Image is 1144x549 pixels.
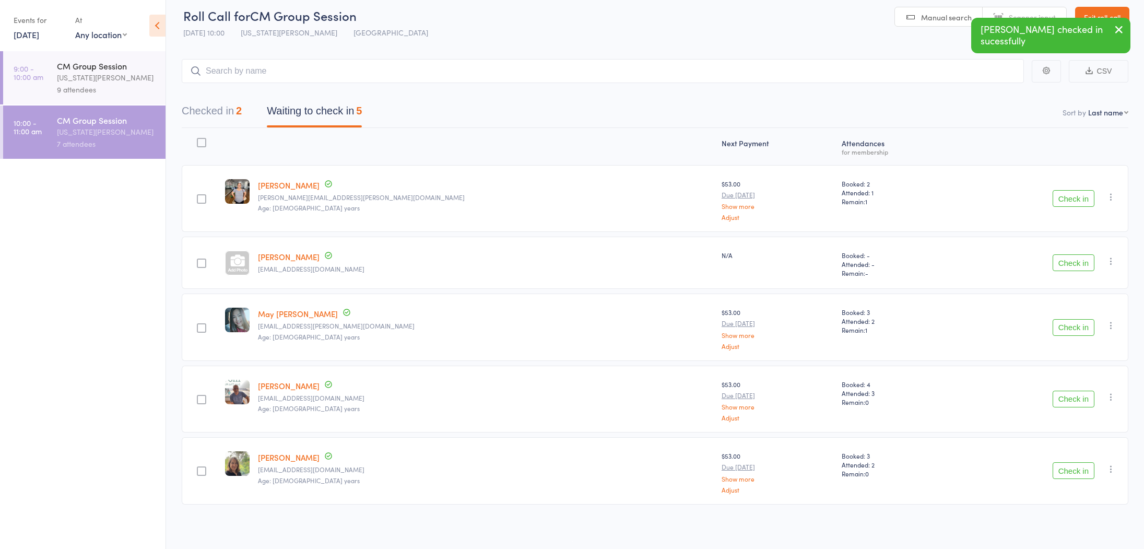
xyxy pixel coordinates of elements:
[865,197,867,206] span: 1
[838,133,956,160] div: Atten­dances
[258,452,320,463] a: [PERSON_NAME]
[1053,462,1094,479] button: Check in
[722,414,834,421] a: Adjust
[14,119,42,135] time: 10:00 - 11:00 am
[14,64,43,81] time: 9:00 - 10:00 am
[722,320,834,327] small: Due [DATE]
[258,476,360,485] span: Age: [DEMOGRAPHIC_DATA] years
[241,27,337,38] span: [US_STATE][PERSON_NAME]
[183,7,250,24] span: Roll Call for
[1053,190,1094,207] button: Check in
[75,29,127,40] div: Any location
[865,268,868,277] span: -
[842,268,951,277] span: Remain:
[14,29,39,40] a: [DATE]
[258,308,338,319] a: May [PERSON_NAME]
[57,84,157,96] div: 9 attendees
[225,451,250,476] img: image1729296222.png
[842,398,951,406] span: Remain:
[842,325,951,334] span: Remain:
[842,389,951,398] span: Attended: 3
[3,51,166,104] a: 9:00 -10:00 amCM Group Session[US_STATE][PERSON_NAME]9 attendees
[722,332,834,338] a: Show more
[722,343,834,349] a: Adjust
[250,7,357,24] span: CM Group Session
[1053,391,1094,407] button: Check in
[182,59,1024,83] input: Search by name
[1063,107,1086,118] label: Sort by
[971,18,1130,53] div: [PERSON_NAME] checked in sucessfully
[722,214,834,220] a: Adjust
[225,308,250,332] img: image1704696720.png
[57,114,157,126] div: CM Group Session
[75,11,127,29] div: At
[921,12,972,22] span: Manual search
[258,265,713,273] small: Denisegalligan1@gmail.com
[1075,7,1129,28] a: Exit roll call
[842,148,951,155] div: for membership
[1009,12,1056,22] span: Scanner input
[722,380,834,421] div: $53.00
[722,463,834,471] small: Due [DATE]
[258,194,713,201] small: anna.cottee@gmail.com
[865,398,869,406] span: 0
[722,392,834,399] small: Due [DATE]
[722,251,834,260] div: N/A
[14,11,65,29] div: Events for
[842,251,951,260] span: Booked: -
[225,380,250,404] img: image1729211436.png
[842,451,951,460] span: Booked: 3
[842,308,951,317] span: Booked: 3
[182,100,242,127] button: Checked in2
[722,308,834,349] div: $53.00
[258,394,713,402] small: pjlanzon63@gmail.com
[225,179,250,204] img: image1729465741.png
[842,380,951,389] span: Booked: 4
[722,203,834,209] a: Show more
[183,27,225,38] span: [DATE] 10:00
[722,475,834,482] a: Show more
[842,317,951,325] span: Attended: 2
[865,325,867,334] span: 1
[1053,319,1094,336] button: Check in
[842,197,951,206] span: Remain:
[842,460,951,469] span: Attended: 2
[1088,107,1123,118] div: Last name
[3,106,166,159] a: 10:00 -11:00 amCM Group Session[US_STATE][PERSON_NAME]7 attendees
[258,203,360,212] span: Age: [DEMOGRAPHIC_DATA] years
[57,72,157,84] div: [US_STATE][PERSON_NAME]
[842,188,951,197] span: Attended: 1
[353,27,428,38] span: [GEOGRAPHIC_DATA]
[842,469,951,478] span: Remain:
[258,322,713,330] small: may.ingwersen@gmail.com
[722,179,834,220] div: $53.00
[865,469,869,478] span: 0
[722,191,834,198] small: Due [DATE]
[842,260,951,268] span: Attended: -
[722,403,834,410] a: Show more
[267,100,362,127] button: Waiting to check in5
[236,105,242,116] div: 2
[1053,254,1094,271] button: Check in
[57,138,157,150] div: 7 attendees
[258,380,320,391] a: [PERSON_NAME]
[258,404,360,413] span: Age: [DEMOGRAPHIC_DATA] years
[356,105,362,116] div: 5
[57,126,157,138] div: [US_STATE][PERSON_NAME]
[722,486,834,493] a: Adjust
[717,133,838,160] div: Next Payment
[258,180,320,191] a: [PERSON_NAME]
[258,332,360,341] span: Age: [DEMOGRAPHIC_DATA] years
[57,60,157,72] div: CM Group Session
[722,451,834,493] div: $53.00
[258,466,713,473] small: bubutz@hotmail.com
[1069,60,1128,83] button: CSV
[258,251,320,262] a: [PERSON_NAME]
[842,179,951,188] span: Booked: 2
